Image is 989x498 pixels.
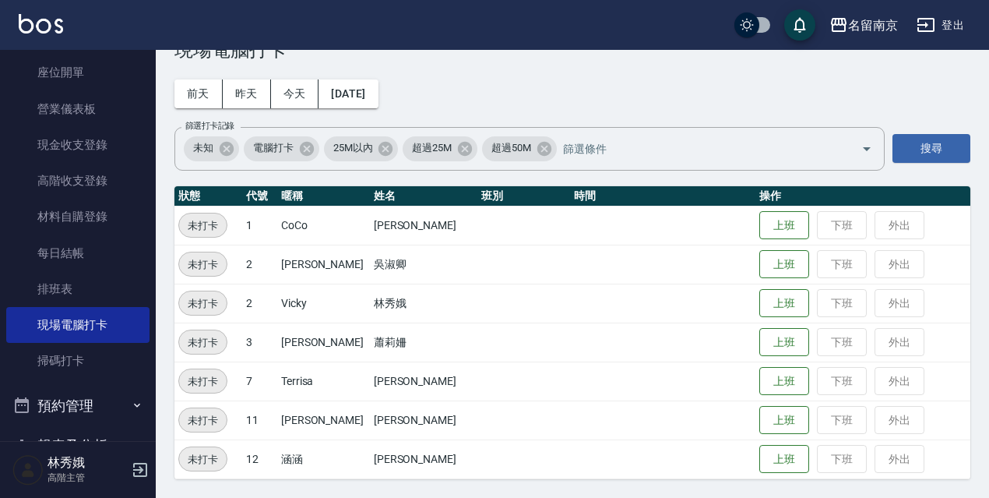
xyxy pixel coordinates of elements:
[277,440,370,479] td: 涵涵
[277,206,370,245] td: CoCo
[759,406,809,435] button: 上班
[6,343,150,379] a: 掃碼打卡
[559,135,834,162] input: 篩選條件
[184,136,239,161] div: 未知
[179,295,227,312] span: 未打卡
[6,235,150,271] a: 每日結帳
[271,79,319,108] button: 今天
[277,362,370,401] td: Terrisa
[242,362,277,401] td: 7
[759,289,809,318] button: 上班
[370,440,477,479] td: [PERSON_NAME]
[6,199,150,235] a: 材料自購登錄
[370,245,477,284] td: 吳淑卿
[277,186,370,207] th: 暱稱
[174,39,970,61] h3: 現場電腦打卡
[179,412,227,429] span: 未打卡
[482,140,540,156] span: 超過50M
[277,401,370,440] td: [PERSON_NAME]
[370,186,477,207] th: 姓名
[179,217,227,234] span: 未打卡
[848,16,898,35] div: 名留南京
[6,127,150,163] a: 現金收支登錄
[403,140,461,156] span: 超過25M
[179,334,227,351] span: 未打卡
[319,79,378,108] button: [DATE]
[12,454,44,486] img: Person
[277,245,370,284] td: [PERSON_NAME]
[19,14,63,34] img: Logo
[242,206,277,245] td: 1
[370,362,477,401] td: [PERSON_NAME]
[755,186,970,207] th: 操作
[242,245,277,284] td: 2
[184,140,223,156] span: 未知
[174,79,223,108] button: 前天
[784,9,815,41] button: save
[242,440,277,479] td: 12
[179,256,227,273] span: 未打卡
[6,386,150,426] button: 預約管理
[570,186,755,207] th: 時間
[242,323,277,362] td: 3
[477,186,570,207] th: 班別
[6,426,150,466] button: 報表及分析
[6,271,150,307] a: 排班表
[854,136,879,161] button: Open
[48,471,127,485] p: 高階主管
[910,11,970,40] button: 登出
[324,140,382,156] span: 25M以內
[242,401,277,440] td: 11
[244,140,303,156] span: 電腦打卡
[370,284,477,323] td: 林秀娥
[759,445,809,474] button: 上班
[6,163,150,199] a: 高階收支登錄
[324,136,399,161] div: 25M以內
[403,136,477,161] div: 超過25M
[482,136,557,161] div: 超過50M
[6,91,150,127] a: 營業儀表板
[370,206,477,245] td: [PERSON_NAME]
[185,120,234,132] label: 篩選打卡記錄
[759,328,809,357] button: 上班
[823,9,904,41] button: 名留南京
[759,250,809,279] button: 上班
[242,284,277,323] td: 2
[277,323,370,362] td: [PERSON_NAME]
[892,134,970,163] button: 搜尋
[179,451,227,468] span: 未打卡
[370,323,477,362] td: 蕭莉姍
[6,55,150,90] a: 座位開單
[48,455,127,471] h5: 林秀娥
[223,79,271,108] button: 昨天
[759,367,809,396] button: 上班
[244,136,319,161] div: 電腦打卡
[242,186,277,207] th: 代號
[759,211,809,240] button: 上班
[174,186,242,207] th: 狀態
[370,401,477,440] td: [PERSON_NAME]
[6,307,150,343] a: 現場電腦打卡
[277,284,370,323] td: Vicky
[179,373,227,390] span: 未打卡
